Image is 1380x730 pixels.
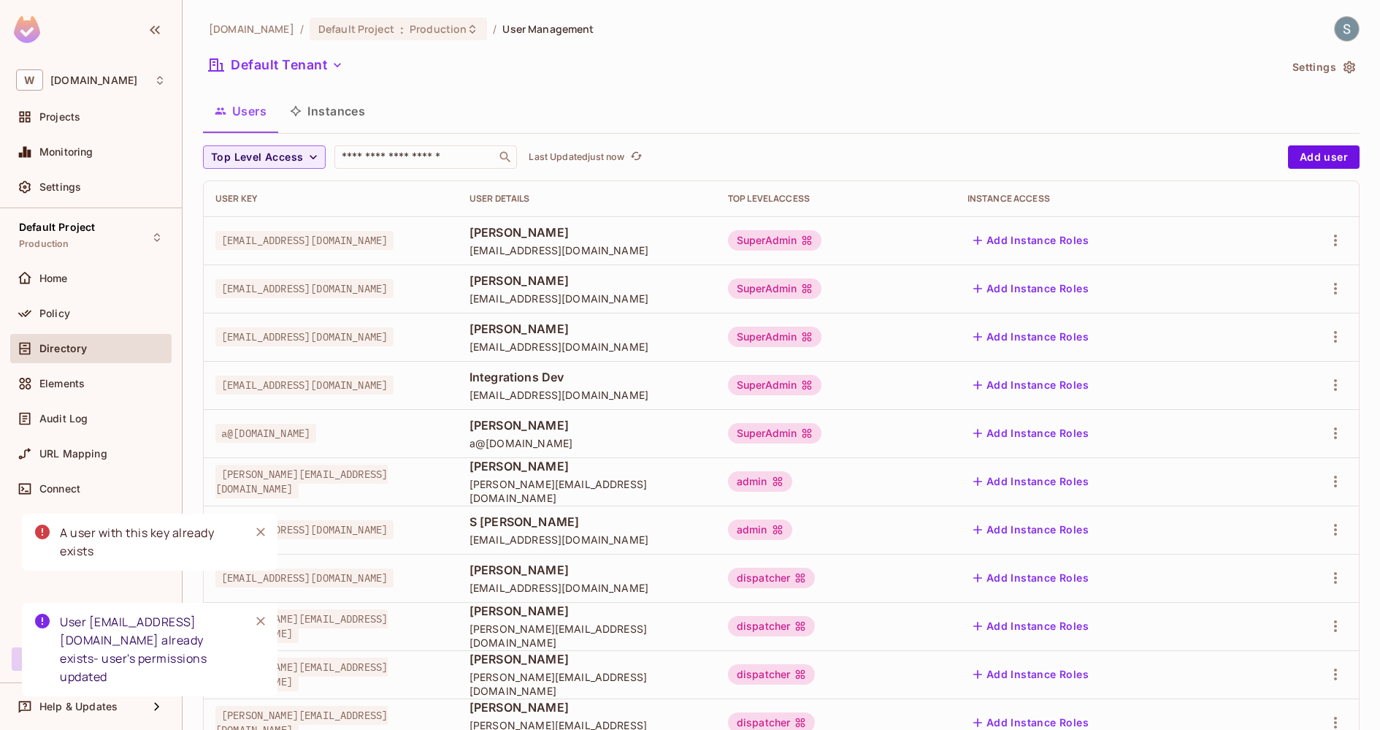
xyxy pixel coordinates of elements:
span: [EMAIL_ADDRESS][DOMAIN_NAME] [215,231,394,250]
span: [EMAIL_ADDRESS][DOMAIN_NAME] [469,292,705,305]
span: [PERSON_NAME][EMAIL_ADDRESS][DOMAIN_NAME] [469,477,705,505]
div: admin [728,520,792,540]
span: [EMAIL_ADDRESS][DOMAIN_NAME] [215,279,394,298]
span: Policy [39,308,70,319]
button: Top Level Access [203,145,326,169]
button: Add Instance Roles [967,229,1095,252]
span: URL Mapping [39,448,107,460]
span: Monitoring [39,146,93,158]
button: Add Instance Roles [967,325,1095,349]
span: Projects [39,111,80,123]
span: Click to refresh data [624,148,645,166]
span: Production [19,238,69,250]
span: [PERSON_NAME] [469,417,705,433]
button: Add Instance Roles [967,373,1095,397]
button: Add Instance Roles [967,277,1095,300]
span: Directory [39,343,87,354]
div: dispatcher [728,664,816,685]
li: / [493,22,497,36]
span: Production [410,22,467,36]
span: User Management [502,22,594,36]
div: User [EMAIL_ADDRESS][DOMAIN_NAME] already exists- user's permissions updated [60,613,238,686]
span: [EMAIL_ADDRESS][DOMAIN_NAME] [215,327,394,346]
div: User Details [469,193,705,205]
span: a@[DOMAIN_NAME] [469,436,705,450]
div: SuperAdmin [728,423,822,444]
span: [PERSON_NAME][EMAIL_ADDRESS][DOMAIN_NAME] [469,622,705,650]
span: [EMAIL_ADDRESS][DOMAIN_NAME] [215,569,394,588]
span: [PERSON_NAME] [469,562,705,578]
span: Workspace: withpronto.com [50,75,137,86]
span: [EMAIL_ADDRESS][DOMAIN_NAME] [215,520,394,539]
button: Close [250,610,272,632]
span: Integrations Dev [469,369,705,385]
span: Default Project [19,221,95,233]
span: [EMAIL_ADDRESS][DOMAIN_NAME] [469,340,705,354]
span: Connect [39,483,80,495]
button: Add user [1288,145,1360,169]
button: Users [203,93,278,129]
span: Elements [39,378,85,389]
button: Add Instance Roles [967,422,1095,445]
span: [EMAIL_ADDRESS][DOMAIN_NAME] [469,243,705,257]
span: Top Level Access [211,148,303,167]
span: Audit Log [39,413,88,425]
span: [PERSON_NAME][EMAIL_ADDRESS][DOMAIN_NAME] [215,658,388,691]
div: Top Level Access [728,193,944,205]
div: Instance Access [967,193,1251,205]
span: [PERSON_NAME] [469,321,705,337]
span: [EMAIL_ADDRESS][DOMAIN_NAME] [215,376,394,395]
span: a@[DOMAIN_NAME] [215,424,316,443]
button: Add Instance Roles [967,566,1095,590]
span: the active workspace [209,22,294,36]
button: Settings [1287,56,1360,79]
span: [EMAIL_ADDRESS][DOMAIN_NAME] [469,533,705,547]
span: S [PERSON_NAME] [469,514,705,530]
span: [PERSON_NAME] [469,224,705,240]
span: [PERSON_NAME] [469,699,705,715]
span: [PERSON_NAME] [469,458,705,474]
button: Add Instance Roles [967,615,1095,638]
div: SuperAdmin [728,278,822,299]
span: refresh [630,150,643,164]
span: Home [39,273,68,284]
button: Close [250,521,272,543]
div: SuperAdmin [728,327,822,347]
li: / [300,22,304,36]
p: Last Updated just now [529,151,624,163]
div: admin [728,471,792,492]
div: User Key [215,193,446,205]
button: Add Instance Roles [967,663,1095,686]
span: [PERSON_NAME][EMAIL_ADDRESS][DOMAIN_NAME] [215,609,388,643]
span: [PERSON_NAME][EMAIL_ADDRESS][DOMAIN_NAME] [469,670,705,698]
span: Settings [39,181,81,193]
span: W [16,69,43,91]
span: : [399,23,405,35]
button: Default Tenant [203,53,349,77]
span: [EMAIL_ADDRESS][DOMAIN_NAME] [469,581,705,595]
img: Shekhar Tyagi [1335,17,1359,41]
img: SReyMgAAAABJRU5ErkJggg== [14,16,40,43]
button: Add Instance Roles [967,518,1095,541]
div: dispatcher [728,616,816,636]
span: [PERSON_NAME] [469,603,705,619]
span: [EMAIL_ADDRESS][DOMAIN_NAME] [469,388,705,402]
span: [PERSON_NAME][EMAIL_ADDRESS][DOMAIN_NAME] [215,465,388,498]
div: dispatcher [728,568,816,588]
div: A user with this key already exists [60,524,238,560]
button: Add Instance Roles [967,470,1095,493]
button: refresh [627,148,645,166]
span: Default Project [318,22,394,36]
span: [PERSON_NAME] [469,651,705,667]
div: SuperAdmin [728,230,822,251]
span: [PERSON_NAME] [469,273,705,289]
button: Instances [278,93,377,129]
div: SuperAdmin [728,375,822,395]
